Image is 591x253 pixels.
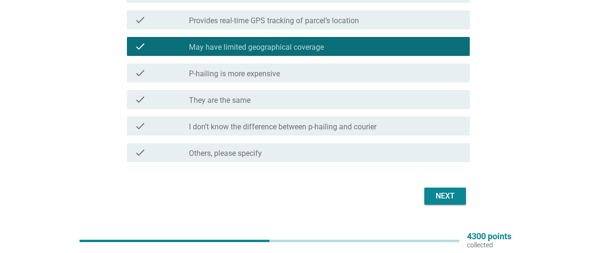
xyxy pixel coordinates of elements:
[189,43,324,52] label: May have limited geographical coverage
[189,69,280,79] label: P-hailing is more expensive
[189,122,376,132] label: I don’t know the difference between p-hailing and courier
[432,190,458,202] div: Next
[189,149,262,158] label: Others, please specify
[189,96,251,105] label: They are the same
[134,147,146,158] i: check
[424,188,466,205] button: Next
[189,16,359,26] label: Provides real-time GPS tracking of parcel’s location
[134,94,146,105] i: check
[134,120,146,132] i: check
[134,41,146,52] i: check
[467,232,511,241] p: 4300 points
[134,14,146,26] i: check
[134,67,146,79] i: check
[467,241,511,249] p: collected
